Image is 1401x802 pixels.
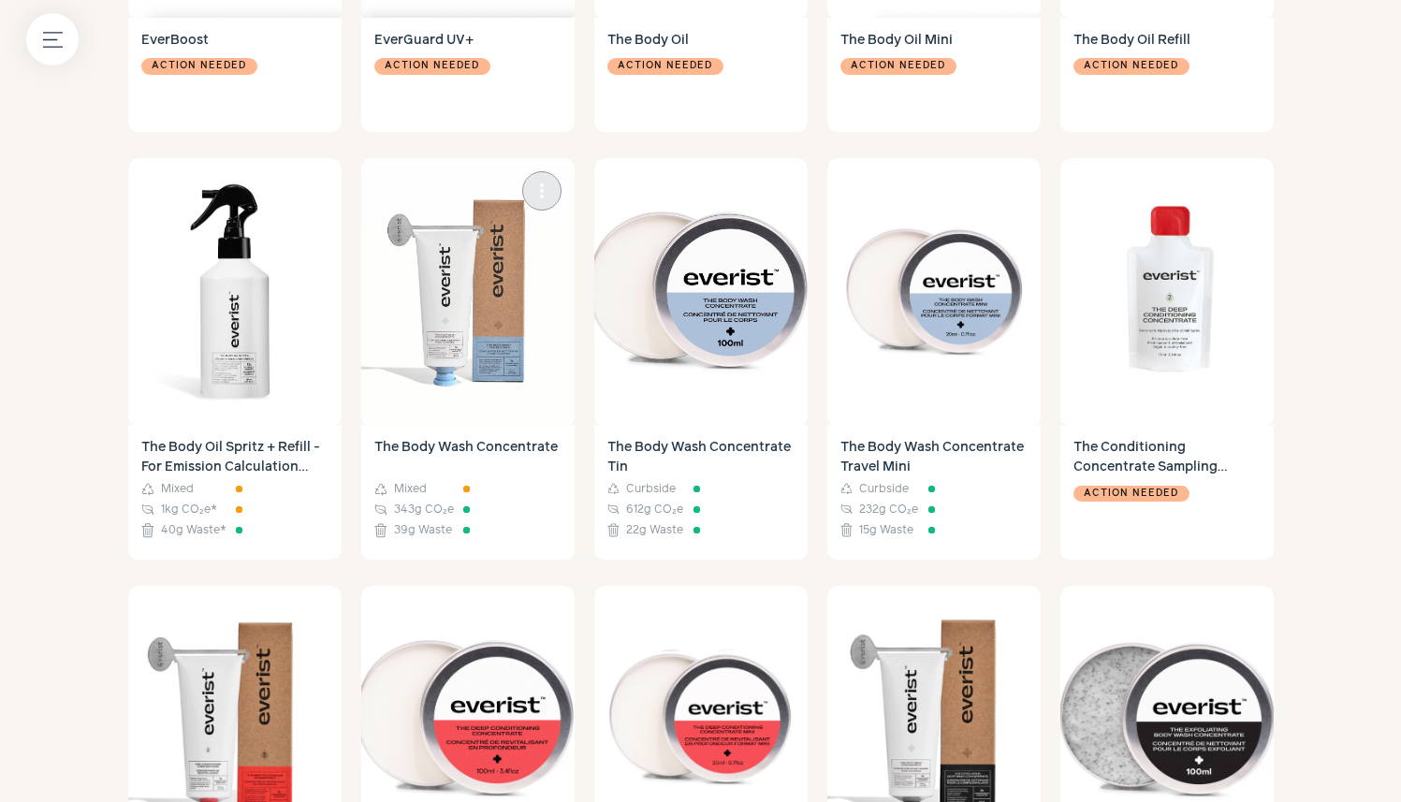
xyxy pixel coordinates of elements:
span: Action needed [618,58,713,75]
span: 232g CO₂e [859,502,918,518]
img: The Body Oil Spritz + Refill - For Emission Calculation Only [128,158,342,425]
img: The Body Wash Concentrate [361,158,575,425]
h4: The Body Oil Refill [1073,31,1261,51]
h4: The Body Oil Spritz + Refill - For Emission Calculation Only [141,438,328,477]
img: The Body Wash Concentrate Travel Mini [827,158,1041,425]
a: The Body Oil Spritz + Refill - For Emission Calculation Only Mixed 1kg CO₂e* 40g Waste* [128,425,342,560]
span: Curbside [626,481,676,498]
button: more_vert [522,171,562,211]
span: Action needed [1084,486,1179,503]
h4: EverGuard UV+ [374,31,562,51]
h4: The Body Wash Concentrate Travel Mini [840,438,1028,477]
span: 15g Waste [859,522,913,539]
span: more_vert [531,180,553,202]
h4: The Body Oil [607,31,795,51]
span: 39g Waste [394,522,452,539]
h4: EverBoost [141,31,328,51]
span: Curbside [859,481,909,498]
a: EverBoost Action needed [128,18,342,133]
span: 1kg CO₂e * [161,502,217,518]
span: 22g Waste [626,522,683,539]
span: 40g Waste * [161,522,226,539]
a: EverGuard UV+ Action needed [361,18,575,133]
a: The Body Oil Mini Action needed [827,18,1041,133]
img: The Body Wash Concentrate Tin [594,158,808,425]
span: Action needed [385,58,480,75]
a: The Body Oil Action needed [594,18,808,133]
a: The Body Wash Concentrate Tin Curbside 612g CO₂e 22g Waste [594,425,808,560]
span: Action needed [851,58,946,75]
a: The Conditioning Concentrate Sampling Sachet Action needed [1060,425,1274,560]
a: The Body Oil Refill Action needed [1060,18,1274,133]
h4: The Conditioning Concentrate Sampling Sachet [1073,438,1261,477]
span: Mixed [161,481,194,498]
span: Action needed [1084,58,1179,75]
span: Action needed [152,58,247,75]
a: The Body Wash Concentrate Mixed 343g CO₂e 39g Waste [361,425,575,560]
span: 343g CO₂e [394,502,454,518]
a: The Body Wash Concentrate Travel Mini Curbside 232g CO₂e 15g Waste [827,425,1041,560]
h4: The Body Oil Mini [840,31,1028,51]
span: Mixed [394,481,427,498]
span: 612g CO₂e [626,502,683,518]
img: The Conditioning Concentrate Sampling Sachet [1060,158,1274,425]
h4: The Body Wash Concentrate [374,438,562,477]
h4: The Body Wash Concentrate Tin [607,438,795,477]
